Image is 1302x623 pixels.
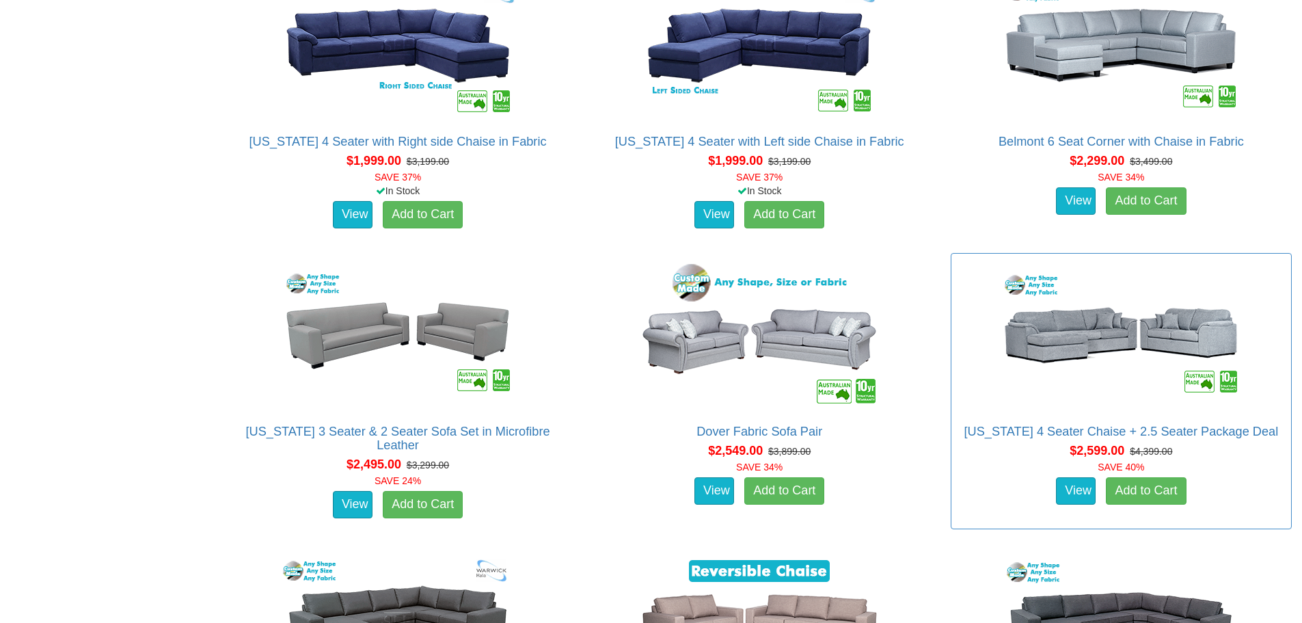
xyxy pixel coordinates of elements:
[744,477,824,505] a: Add to Cart
[586,184,933,198] div: In Stock
[964,425,1278,438] a: [US_STATE] 4 Seater Chaise + 2.5 Seater Package Deal
[768,156,811,167] del: $3,199.00
[694,477,734,505] a: View
[1106,187,1186,215] a: Add to Cart
[375,475,421,486] font: SAVE 24%
[1106,477,1186,505] a: Add to Cart
[383,491,463,518] a: Add to Cart
[1130,446,1172,457] del: $4,399.00
[744,201,824,228] a: Add to Cart
[1070,444,1124,458] span: $2,599.00
[1056,187,1096,215] a: View
[1056,477,1096,505] a: View
[636,261,882,411] img: Dover Fabric Sofa Pair
[615,135,904,148] a: [US_STATE] 4 Seater with Left side Chaise in Fabric
[736,462,783,473] font: SAVE 34%
[999,135,1244,148] a: Belmont 6 Seat Corner with Chaise in Fabric
[736,172,783,183] font: SAVE 37%
[333,491,372,518] a: View
[347,458,401,471] span: $2,495.00
[407,460,449,470] del: $3,299.00
[347,154,401,168] span: $1,999.00
[246,425,550,452] a: [US_STATE] 3 Seater & 2 Seater Sofa Set in Microfibre Leather
[407,156,449,167] del: $3,199.00
[708,444,763,458] span: $2,549.00
[1098,462,1144,473] font: SAVE 40%
[1130,156,1172,167] del: $3,499.00
[249,135,547,148] a: [US_STATE] 4 Seater with Right side Chaise in Fabric
[1098,172,1144,183] font: SAVE 34%
[1070,154,1124,168] span: $2,299.00
[708,154,763,168] span: $1,999.00
[768,446,811,457] del: $3,899.00
[694,201,734,228] a: View
[383,201,463,228] a: Add to Cart
[696,425,822,438] a: Dover Fabric Sofa Pair
[224,184,571,198] div: In Stock
[333,201,372,228] a: View
[375,172,421,183] font: SAVE 37%
[998,261,1244,411] img: Texas 4 Seater Chaise + 2.5 Seater Package Deal
[275,261,521,411] img: California 3 Seater & 2 Seater Sofa Set in Microfibre Leather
